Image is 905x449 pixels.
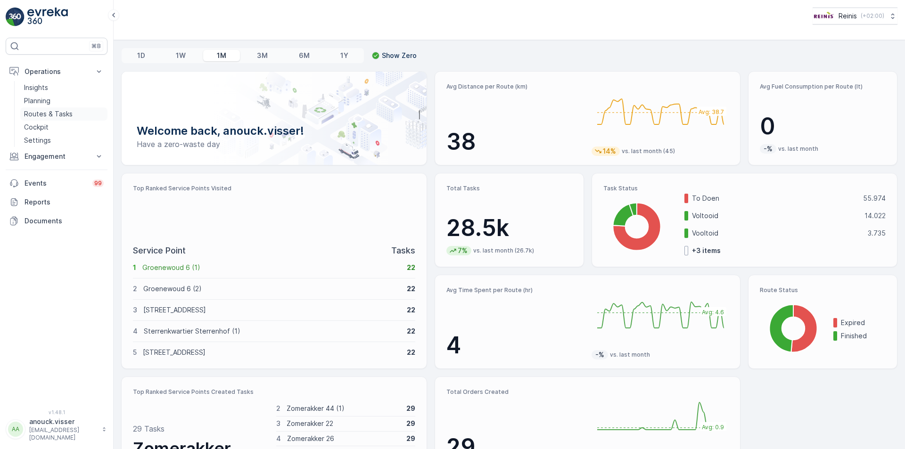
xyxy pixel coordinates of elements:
p: 29 [406,419,415,428]
p: vs. last month [778,145,818,153]
div: AA [8,422,23,437]
p: Routes & Tasks [24,109,73,119]
p: 14% [602,147,617,156]
p: ( +02:00 ) [861,12,884,20]
p: Documents [25,216,104,226]
p: Settings [24,136,51,145]
a: Cockpit [20,121,107,134]
a: Documents [6,212,107,230]
p: Avg Fuel Consumption per Route (lt) [760,83,886,90]
p: Reinis [839,11,857,21]
p: 1M [217,51,226,60]
p: 3.735 [868,229,886,238]
p: 2 [133,284,137,294]
p: Task Status [603,185,886,192]
p: Voltooid [692,211,858,220]
p: 55.974 [863,194,886,203]
p: Total Orders Created [446,388,584,396]
img: Reinis-Logo-Vrijstaand_Tekengebied-1-copy2_aBO4n7j.png [813,11,835,21]
p: 22 [407,284,415,294]
a: Routes & Tasks [20,107,107,121]
p: Service Point [133,244,186,257]
p: 7% [457,246,469,255]
p: Planning [24,96,50,106]
p: 5 [133,348,137,357]
a: Insights [20,81,107,94]
p: 99 [94,180,102,187]
p: 22 [407,327,415,336]
p: anouck.visser [29,417,97,426]
span: v 1.48.1 [6,409,107,415]
p: Cockpit [24,122,49,132]
p: 1Y [340,51,348,60]
p: Welcome back, anouck.visser! [137,123,411,139]
p: 28.5k [446,214,572,242]
p: 3 [276,419,280,428]
p: Top Ranked Service Points Created Tasks [133,388,415,396]
p: Operations [25,67,89,76]
p: 6M [299,51,310,60]
button: Reinis(+02:00) [813,8,897,24]
p: 3 [133,305,137,315]
img: logo [6,8,25,26]
p: Zomerakker 26 [287,434,401,443]
p: 38 [446,128,584,156]
p: [STREET_ADDRESS] [143,348,401,357]
p: vs. last month (26.7k) [473,247,534,254]
p: 1D [137,51,145,60]
p: Vooltoid [692,229,862,238]
p: Expired [841,318,886,327]
button: Operations [6,62,107,81]
p: Show Zero [382,51,417,60]
p: Reports [25,197,104,207]
p: Zomerakker 22 [287,419,401,428]
p: Zomerakker 44 (1) [287,404,401,413]
a: Settings [20,134,107,147]
p: 1 [133,263,136,272]
p: 4 [133,327,138,336]
p: 4 [446,331,584,359]
p: 2 [276,404,280,413]
p: Groenewoud 6 (1) [142,263,401,272]
p: 22 [407,348,415,357]
a: Events99 [6,174,107,193]
p: 29 [406,404,415,413]
p: 0 [760,112,886,140]
p: Total Tasks [446,185,572,192]
a: Planning [20,94,107,107]
p: Groenewoud 6 (2) [143,284,401,294]
p: 22 [407,305,415,315]
p: -% [763,144,773,154]
p: Have a zero-waste day [137,139,411,150]
p: 3M [257,51,268,60]
p: 29 Tasks [133,423,165,434]
button: AAanouck.visser[EMAIL_ADDRESS][DOMAIN_NAME] [6,417,107,441]
p: 1W [176,51,186,60]
p: Engagement [25,152,89,161]
p: [EMAIL_ADDRESS][DOMAIN_NAME] [29,426,97,441]
p: 4 [276,434,281,443]
p: Insights [24,83,48,92]
p: 22 [407,263,415,272]
p: vs. last month (45) [622,147,675,155]
p: + 3 items [692,246,721,255]
p: 29 [406,434,415,443]
p: 14.022 [864,211,886,220]
p: [STREET_ADDRESS] [143,305,401,315]
p: vs. last month [610,351,650,359]
a: Reports [6,193,107,212]
p: Tasks [391,244,415,257]
p: -% [594,350,605,359]
p: Avg Distance per Route (km) [446,83,584,90]
p: Route Status [760,286,886,294]
p: Events [25,179,87,188]
p: Top Ranked Service Points Visited [133,185,415,192]
p: To Doen [692,194,857,203]
img: logo_light-DOdMpM7g.png [27,8,68,26]
p: Sterrenkwartier Sterrenhof (1) [144,327,401,336]
p: Finished [841,331,886,341]
button: Engagement [6,147,107,166]
p: Avg Time Spent per Route (hr) [446,286,584,294]
p: ⌘B [91,42,101,50]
